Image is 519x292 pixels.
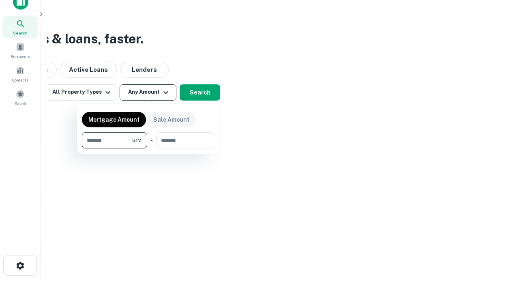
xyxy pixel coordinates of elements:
[150,132,153,148] div: -
[88,115,139,124] p: Mortgage Amount
[153,115,189,124] p: Sale Amount
[478,227,519,266] iframe: Chat Widget
[132,137,142,144] span: $1M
